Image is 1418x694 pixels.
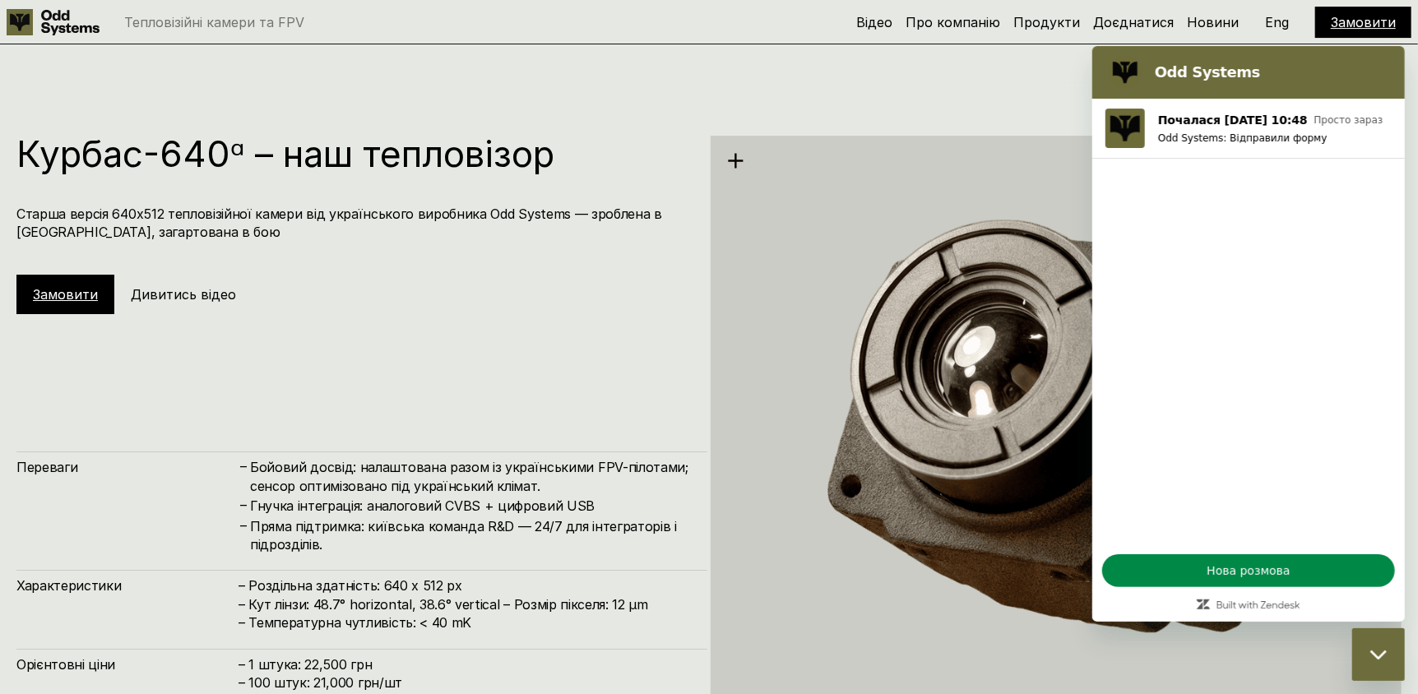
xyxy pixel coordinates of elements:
a: Про компанію [906,14,1000,30]
p: Eng [1266,16,1290,29]
h4: Пряма підтримка: київська команда R&D — 24/7 для інтеграторів і підрозділів. [250,517,691,554]
p: Тепловізійні камери та FPV [124,16,304,29]
a: Відео [856,14,892,30]
h4: Характеристики [16,576,239,595]
iframe: Кнопка для запуску вікна повідомлень, розмова триває [1352,628,1405,681]
a: Доєднатися [1093,14,1174,30]
a: Замовити [1331,14,1396,30]
a: Новини [1187,14,1239,30]
h4: – [240,496,247,514]
h4: Переваги [16,458,239,476]
h1: Курбас-640ᵅ – наш тепловізор [16,136,691,172]
h4: Орієнтовні ціни [16,655,239,673]
h4: Старша версія 640х512 тепловізійної камери від українського виробника Odd Systems — зроблена в [G... [16,205,691,242]
h5: Дивитись відео [131,285,236,303]
a: Замовити [33,286,98,303]
h4: – Роздільна здатність: 640 x 512 px – Кут лінзи: 48.7° horizontal, 38.6° vertical – Розмір піксел... [239,576,691,632]
a: Продукти [1013,14,1080,30]
h4: – [240,457,247,475]
h4: – [240,516,247,534]
iframe: Вікно повідомлень [1092,46,1405,622]
h4: Гнучка інтеграція: аналоговий CVBS + цифровий USB [250,497,691,515]
h4: Бойовий досвід: налаштована разом із українськими FPV-пілотами; сенсор оптимізовано під українськ... [250,458,691,495]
